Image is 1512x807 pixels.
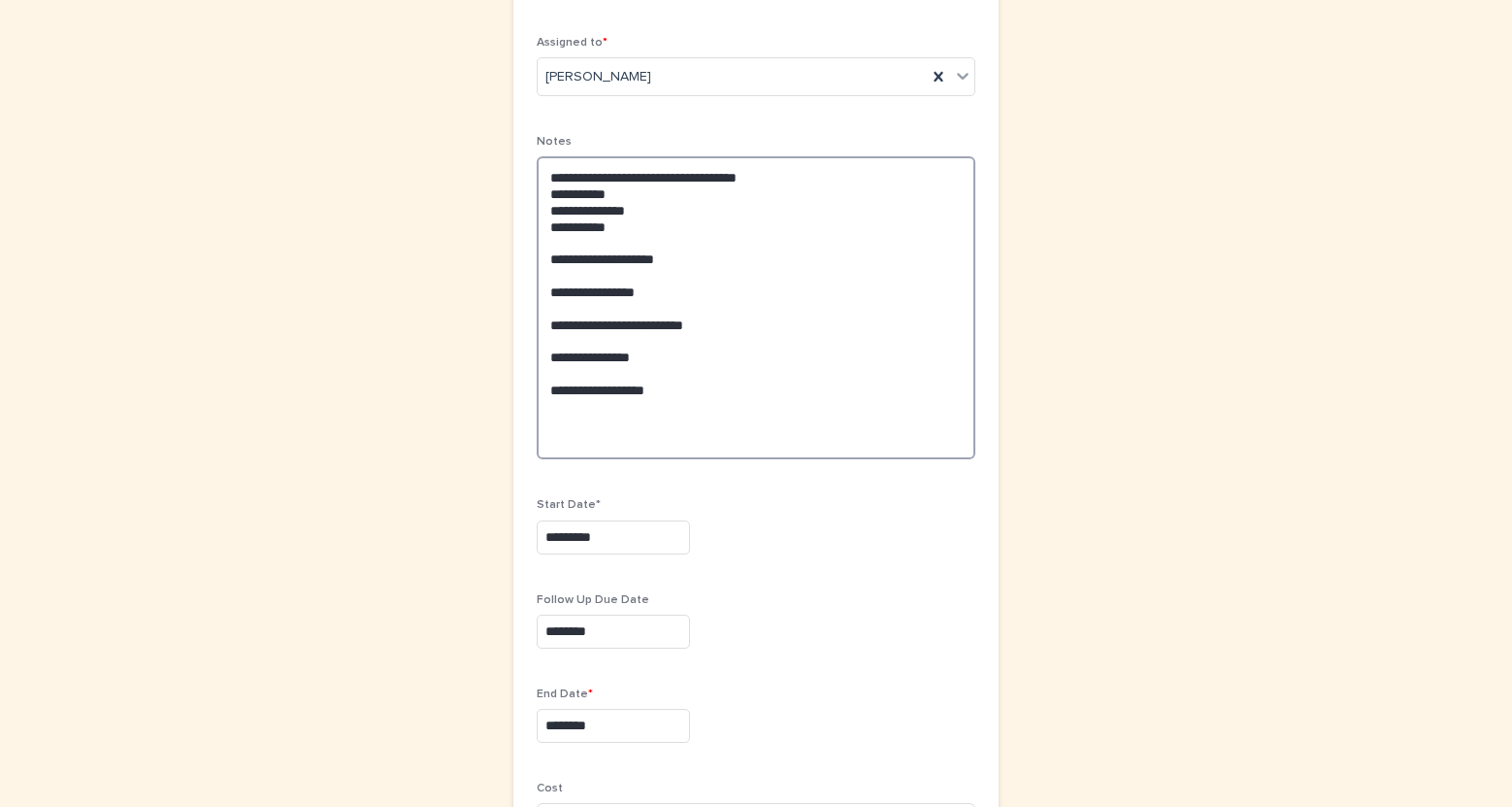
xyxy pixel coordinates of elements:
[537,37,608,49] span: Assigned to
[537,136,572,148] span: Notes
[545,67,651,87] span: [PERSON_NAME]
[537,594,649,606] span: Follow Up Due Date
[537,783,563,794] span: Cost
[537,499,601,511] span: Start Date*
[537,689,593,700] span: End Date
